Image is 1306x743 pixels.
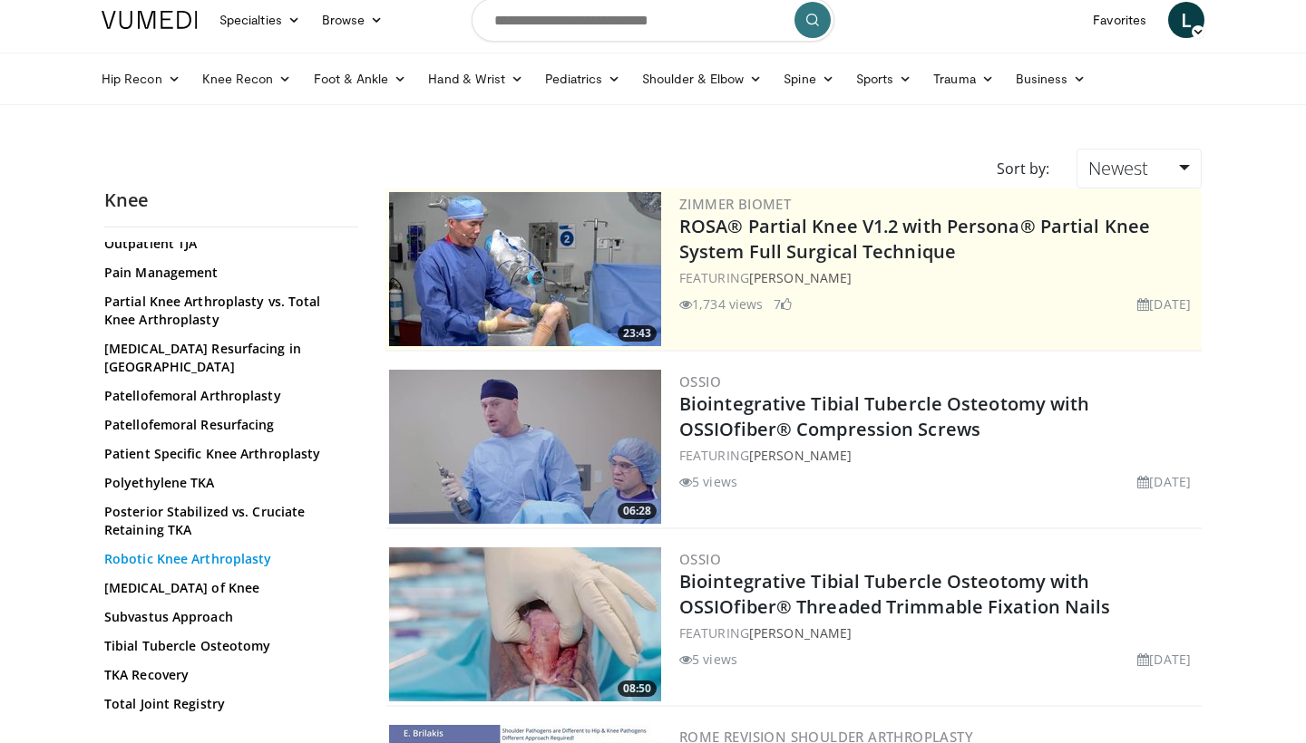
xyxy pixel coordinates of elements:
[679,195,791,213] a: Zimmer Biomet
[679,472,737,491] li: 5 views
[618,325,657,342] span: 23:43
[191,61,303,97] a: Knee Recon
[104,235,349,253] a: Outpatient TJA
[679,294,763,314] li: 1,734 views
[631,61,773,97] a: Shoulder & Elbow
[773,61,844,97] a: Spine
[749,624,852,642] a: [PERSON_NAME]
[679,569,1111,619] a: Biointegrative Tibial Tubercle Osteotomy with OSSIOfiber® Threaded Trimmable Fixation Nails
[104,608,349,626] a: Subvastus Approach
[104,550,349,568] a: Robotic Knee Arthroplasty
[749,269,852,286] a: [PERSON_NAME]
[389,370,661,524] img: 2fac5f83-3fa8-46d6-96c1-ffb83ee82a09.300x170_q85_crop-smart_upscale.jpg
[1082,2,1157,38] a: Favorites
[104,637,349,655] a: Tibial Tubercle Osteotomy
[774,294,792,314] li: 7
[311,2,395,38] a: Browse
[679,391,1090,441] a: Biointegrative Tibial Tubercle Osteotomy with OSSIOfiber® Compression Screws
[534,61,631,97] a: Pediatrics
[679,550,721,568] a: OSSIO
[104,503,349,539] a: Posterior Stabilized vs. Cruciate Retaining TKA
[983,149,1063,188] div: Sort by:
[679,446,1198,465] div: FEATURING
[303,61,418,97] a: Foot & Ankle
[679,372,721,391] a: OSSIO
[104,188,358,212] h2: Knee
[679,214,1150,264] a: ROSA® Partial Knee V1.2 with Persona® Partial Knee System Full Surgical Technique
[104,264,349,282] a: Pain Management
[1137,472,1191,491] li: [DATE]
[1168,2,1204,38] a: L
[389,192,661,346] img: 99b1778f-d2b2-419a-8659-7269f4b428ba.300x170_q85_crop-smart_upscale.jpg
[679,268,1198,287] div: FEATURING
[104,579,349,597] a: [MEDICAL_DATA] of Knee
[104,666,349,684] a: TKA Recovery
[679,623,1198,642] div: FEATURING
[104,695,349,713] a: Total Joint Registry
[1005,61,1097,97] a: Business
[104,445,349,463] a: Patient Specific Knee Arthroplasty
[104,724,349,742] a: Total Knee Arthroplasty
[104,416,349,434] a: Patellofemoral Resurfacing
[922,61,1005,97] a: Trauma
[389,547,661,701] a: 08:50
[618,680,657,697] span: 08:50
[845,61,923,97] a: Sports
[417,61,534,97] a: Hand & Wrist
[679,650,737,669] li: 5 views
[618,503,657,519] span: 06:28
[389,547,661,701] img: 14934b67-7d06-479f-8b24-1e3c477188f5.300x170_q85_crop-smart_upscale.jpg
[104,474,349,492] a: Polyethylene TKA
[389,370,661,524] a: 06:28
[1137,294,1191,314] li: [DATE]
[102,11,198,29] img: VuMedi Logo
[389,192,661,346] a: 23:43
[104,387,349,405] a: Patellofemoral Arthroplasty
[749,447,852,464] a: [PERSON_NAME]
[104,293,349,329] a: Partial Knee Arthroplasty vs. Total Knee Arthroplasty
[209,2,311,38] a: Specialties
[1077,149,1202,188] a: Newest
[104,340,349,376] a: [MEDICAL_DATA] Resurfacing in [GEOGRAPHIC_DATA]
[1137,650,1191,669] li: [DATE]
[1088,156,1148,180] span: Newest
[91,61,191,97] a: Hip Recon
